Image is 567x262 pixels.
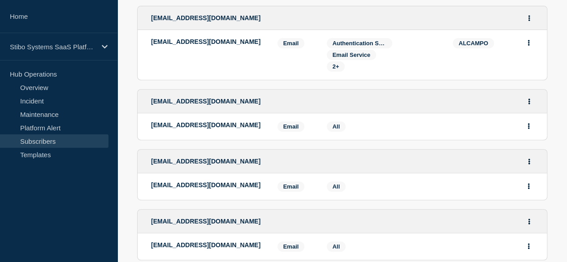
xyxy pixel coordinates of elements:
button: Actions [523,119,534,133]
p: [EMAIL_ADDRESS][DOMAIN_NAME] [151,38,264,45]
span: [EMAIL_ADDRESS][DOMAIN_NAME] [151,14,260,21]
span: [EMAIL_ADDRESS][DOMAIN_NAME] [151,98,260,105]
button: Actions [524,11,535,25]
p: Stibo Systems SaaS Platform Status [10,43,96,51]
span: Email [277,121,305,132]
span: Email Service [333,52,371,58]
span: All [333,243,340,250]
span: 2+ [333,63,339,70]
button: Actions [524,155,535,168]
span: Authentication Service - STEP [333,40,416,47]
span: All [333,183,340,190]
span: [EMAIL_ADDRESS][DOMAIN_NAME] [151,158,260,165]
button: Actions [524,215,535,228]
span: Email [277,181,305,192]
span: ALCAMPO [453,38,494,48]
p: [EMAIL_ADDRESS][DOMAIN_NAME] [151,121,264,129]
p: [EMAIL_ADDRESS][DOMAIN_NAME] [151,241,264,249]
button: Actions [523,179,534,193]
span: Email [277,38,305,48]
button: Actions [523,239,534,253]
span: [EMAIL_ADDRESS][DOMAIN_NAME] [151,218,260,225]
span: Email [277,241,305,252]
span: All [333,123,340,130]
button: Actions [524,94,535,108]
p: [EMAIL_ADDRESS][DOMAIN_NAME] [151,181,264,189]
button: Actions [523,36,534,50]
